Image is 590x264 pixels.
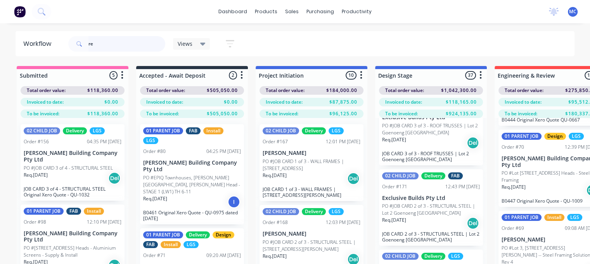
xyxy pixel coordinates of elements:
[467,137,479,149] div: Del
[143,231,183,238] div: 01 PARENT JOB
[266,99,303,106] span: Invoiced to date:
[263,127,299,134] div: 02 CHILD JOB
[23,39,55,49] div: Workflow
[263,253,287,260] p: Req. [DATE]
[24,138,49,145] div: Order #156
[302,127,326,134] div: Delivery
[87,110,118,117] span: $118,360.00
[140,124,244,224] div: 01 PARENT JOBFABInstallLGSOrder #8004:25 PM [DATE][PERSON_NAME] Building Company Pty LtdPO #EPIQ ...
[186,231,210,238] div: Delivery
[446,99,477,106] span: $118,165.00
[382,183,407,190] div: Order #171
[263,239,360,253] p: PO #JOB CARD 2 of 3 - STRUCTURAL STEEL | [STREET_ADDRESS][PERSON_NAME]
[382,217,406,224] p: Req. [DATE]
[84,208,104,215] div: Install
[502,133,542,140] div: 01 PARENT JOB
[382,253,419,260] div: 02 CHILD JOB
[24,127,60,134] div: 02 CHILD JOB
[24,208,64,215] div: 01 PARENT JOB
[326,138,360,145] div: 12:01 PM [DATE]
[14,6,26,17] img: Factory
[385,110,418,117] span: To be invoiced:
[24,230,121,243] p: [PERSON_NAME] Building Company Pty Ltd
[421,172,445,179] div: Delivery
[382,114,480,121] p: Exclusive Builds Pty Ltd
[143,241,158,248] div: FAB
[178,40,192,48] span: Views
[143,252,166,259] div: Order #71
[385,99,422,106] span: Invoiced to date:
[326,219,360,226] div: 12:03 PM [DATE]
[24,219,46,226] div: Order #98
[263,208,299,215] div: 02 CHILD JOB
[215,6,251,17] a: dashboard
[24,172,48,179] p: Req. [DATE]
[183,241,199,248] div: LGS
[544,133,566,140] div: Design
[421,253,445,260] div: Delivery
[186,127,201,134] div: FAB
[441,87,477,94] span: $1,042,300.00
[24,150,121,163] p: [PERSON_NAME] Building Company Pty Ltd
[108,172,121,184] div: Del
[203,127,223,134] div: Install
[266,110,298,117] span: To be invoiced:
[263,138,288,145] div: Order #167
[502,225,524,232] div: Order #69
[502,214,542,221] div: 01 PARENT JOB
[382,231,480,243] p: JOB CARD 2 of 3 - STRUCTURAL STEEL | Lot 2 Goenoeng [GEOGRAPHIC_DATA]
[281,6,303,17] div: sales
[207,87,238,94] span: $505,050.00
[382,122,480,136] p: PO #JOB CARD 3 of 3 - ROOF TRUSSES | Lot 2 Goenoeng [GEOGRAPHIC_DATA]
[263,150,360,156] p: [PERSON_NAME]
[27,87,66,94] span: Total order value:
[544,214,564,221] div: Install
[467,217,479,229] div: Del
[206,148,241,155] div: 04:25 PM [DATE]
[448,172,463,179] div: FAB
[347,172,360,185] div: Del
[329,127,344,134] div: LGS
[569,133,584,140] div: LGS
[385,87,424,94] span: Total order value:
[146,99,183,106] span: Invoiced to date:
[505,99,542,106] span: Invoiced to date:
[505,110,537,117] span: To be invoiced:
[228,196,240,208] div: I
[24,186,121,198] p: JOB CARD 3 of 4 - STRUCTURAL STEEL Original Xero Quote - QU-1032
[263,186,360,198] p: JOB CARD 1 of 3 - WALL FRAMES | [STREET_ADDRESS][PERSON_NAME]
[143,174,241,195] p: PO #EPIQ Townhouses, [PERSON_NAME][GEOGRAPHIC_DATA], [PERSON_NAME] Head - STAGE 1 (LW1) TH 6-11
[143,127,183,134] div: 01 PARENT JOB
[104,99,118,106] span: $0.00
[329,99,357,106] span: $87,875.00
[329,208,344,215] div: LGS
[448,253,463,260] div: LGS
[251,6,281,17] div: products
[24,245,121,259] p: PO #[STREET_ADDRESS] Heads - Aluminium Screens - Supply & Install
[569,8,576,15] span: MC
[260,124,363,201] div: 02 CHILD JOBDeliveryLGSOrder #16712:01 PM [DATE][PERSON_NAME]PO #JOB CARD 1 of 3 - WALL FRAMES | ...
[379,89,483,165] div: Exclusive Builds Pty LtdPO #JOB CARD 3 of 3 - ROOF TRUSSES | Lot 2 Goenoeng [GEOGRAPHIC_DATA]Req....
[143,148,166,155] div: Order #80
[382,151,480,162] p: JOB CARD 3 of 3 - ROOF TRUSSES | Lot 2 Goenoeng [GEOGRAPHIC_DATA]
[505,87,543,94] span: Total order value:
[88,36,165,52] input: Search for orders...
[27,110,59,117] span: To be invoiced:
[263,231,360,237] p: [PERSON_NAME]
[87,219,121,226] div: 12:10 PM [DATE]
[87,87,118,94] span: $118,360.00
[206,252,241,259] div: 09:20 AM [DATE]
[446,110,477,117] span: $924,135.00
[329,110,357,117] span: $96,125.00
[224,99,238,106] span: $0.00
[213,231,234,238] div: Design
[143,160,241,173] p: [PERSON_NAME] Building Company Pty Ltd
[143,195,167,202] p: Req. [DATE]
[382,203,480,217] p: PO #JOB CARD 2 of 3 - STRUCTURAL STEEL | Lot 2 Goenoeng [GEOGRAPHIC_DATA]
[87,138,121,145] div: 04:35 PM [DATE]
[161,241,181,248] div: Install
[567,214,582,221] div: LGS
[143,210,241,221] p: B0461 Original Xero Quote - QU-0975 dated [DATE]
[303,6,338,17] div: purchasing
[27,99,64,106] span: Invoiced to date:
